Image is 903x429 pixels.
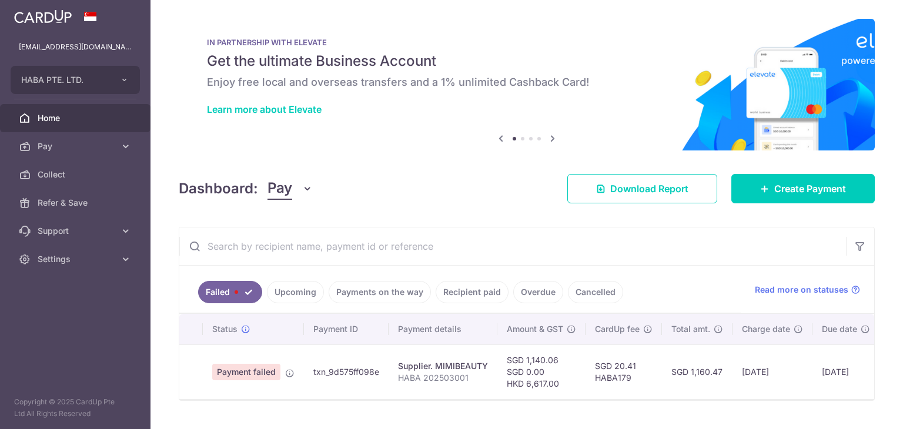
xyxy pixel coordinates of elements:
[267,177,292,200] span: Pay
[436,281,509,303] a: Recipient paid
[267,281,324,303] a: Upcoming
[38,140,115,152] span: Pay
[304,344,389,399] td: txn_9d575ff098e
[267,177,313,200] button: Pay
[595,323,640,335] span: CardUp fee
[179,178,258,199] h4: Dashboard:
[38,169,115,180] span: Collect
[755,284,848,296] span: Read more on statuses
[812,344,879,399] td: [DATE]
[212,323,238,335] span: Status
[398,360,488,372] div: Supplier. MIMIBEAUTY
[207,38,847,47] p: IN PARTNERSHIP WITH ELEVATE
[733,344,812,399] td: [DATE]
[389,314,497,344] th: Payment details
[513,281,563,303] a: Overdue
[742,323,790,335] span: Charge date
[568,281,623,303] a: Cancelled
[304,314,389,344] th: Payment ID
[671,323,710,335] span: Total amt.
[11,66,140,94] button: HABA PTE. LTD.
[755,284,860,296] a: Read more on statuses
[21,74,108,86] span: HABA PTE. LTD.
[179,19,875,150] img: Renovation banner
[507,323,563,335] span: Amount & GST
[212,364,280,380] span: Payment failed
[567,174,717,203] a: Download Report
[207,52,847,71] h5: Get the ultimate Business Account
[207,75,847,89] h6: Enjoy free local and overseas transfers and a 1% unlimited Cashback Card!
[774,182,846,196] span: Create Payment
[662,344,733,399] td: SGD 1,160.47
[19,41,132,53] p: [EMAIL_ADDRESS][DOMAIN_NAME]
[198,281,262,303] a: Failed
[586,344,662,399] td: SGD 20.41 HABA179
[398,372,488,384] p: HABA 202503001
[38,197,115,209] span: Refer & Save
[38,253,115,265] span: Settings
[822,323,857,335] span: Due date
[731,174,875,203] a: Create Payment
[610,182,688,196] span: Download Report
[179,227,846,265] input: Search by recipient name, payment id or reference
[329,281,431,303] a: Payments on the way
[38,112,115,124] span: Home
[14,9,72,24] img: CardUp
[497,344,586,399] td: SGD 1,140.06 SGD 0.00 HKD 6,617.00
[38,225,115,237] span: Support
[207,103,322,115] a: Learn more about Elevate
